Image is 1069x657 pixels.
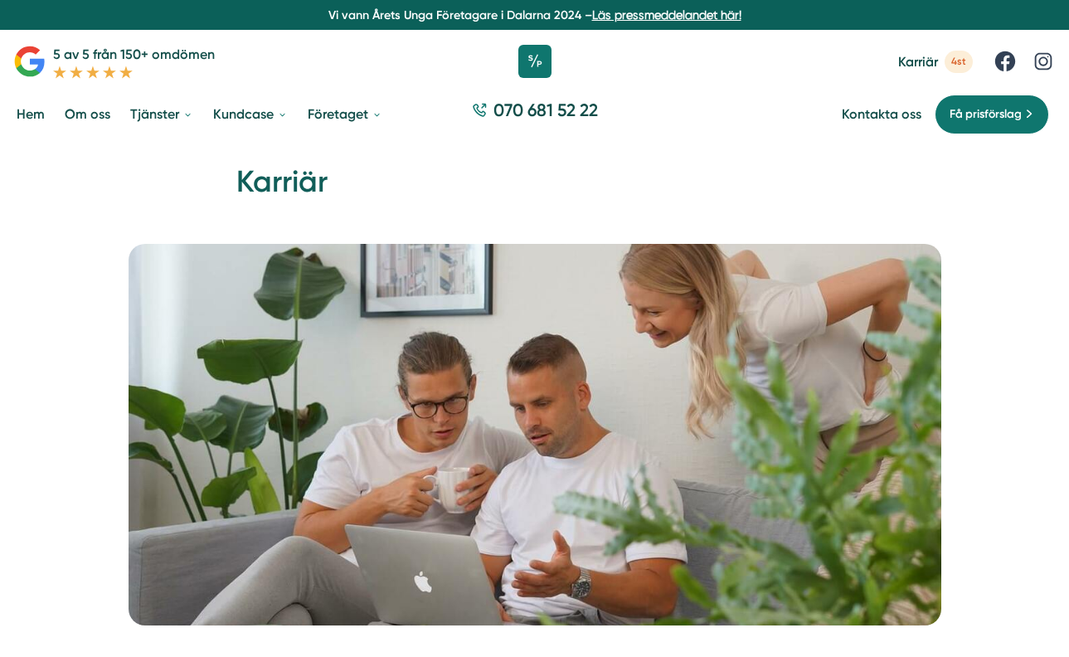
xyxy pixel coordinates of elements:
span: Karriär [898,54,938,70]
img: Karriär [129,244,941,625]
span: 070 681 52 22 [493,98,598,122]
a: 070 681 52 22 [465,98,605,130]
a: Företaget [304,93,386,135]
a: Kundcase [210,93,291,135]
span: 4st [945,51,973,73]
a: Tjänster [127,93,197,135]
a: Kontakta oss [842,106,921,122]
a: Om oss [61,93,114,135]
p: Vi vann Årets Unga Företagare i Dalarna 2024 – [7,7,1062,23]
a: Läs pressmeddelandet här! [592,8,741,22]
a: Få prisförslag [935,95,1049,134]
a: Karriär 4st [898,51,973,73]
h1: Karriär [236,162,833,216]
span: Få prisförslag [950,105,1022,124]
p: 5 av 5 från 150+ omdömen [53,44,215,65]
a: Hem [13,93,48,135]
